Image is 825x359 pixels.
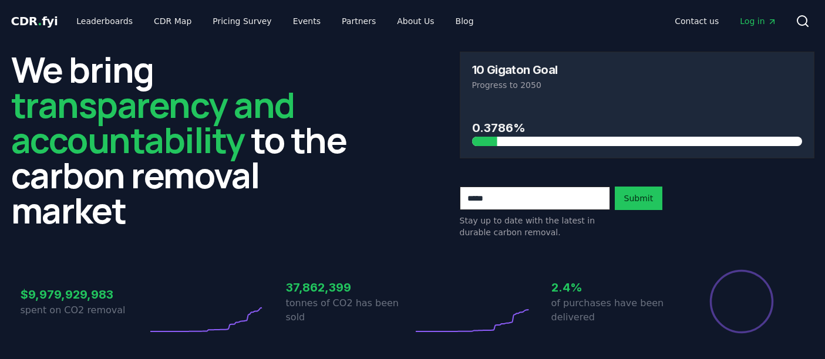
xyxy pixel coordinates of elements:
h3: $9,979,929,983 [21,286,147,303]
p: Progress to 2050 [472,79,802,91]
a: Partners [332,11,385,32]
h3: 2.4% [551,279,678,296]
a: CDR Map [144,11,201,32]
span: . [38,14,42,28]
p: spent on CO2 removal [21,303,147,317]
h3: 0.3786% [472,119,802,137]
h3: 10 Gigaton Goal [472,64,558,76]
a: Log in [730,11,786,32]
p: tonnes of CO2 has been sold [286,296,413,324]
p: Stay up to date with the latest in durable carbon removal. [460,215,610,238]
button: Submit [615,187,663,210]
h3: 37,862,399 [286,279,413,296]
a: Contact us [665,11,728,32]
h2: We bring to the carbon removal market [11,52,366,228]
p: of purchases have been delivered [551,296,678,324]
span: transparency and accountability [11,80,295,164]
a: About Us [388,11,443,32]
a: Blog [446,11,483,32]
div: Percentage of sales delivered [709,269,775,334]
nav: Main [67,11,483,32]
a: Events [284,11,330,32]
span: Log in [740,15,776,27]
a: CDR.fyi [11,13,58,29]
nav: Main [665,11,786,32]
a: Leaderboards [67,11,142,32]
a: Pricing Survey [203,11,281,32]
span: CDR fyi [11,14,58,28]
